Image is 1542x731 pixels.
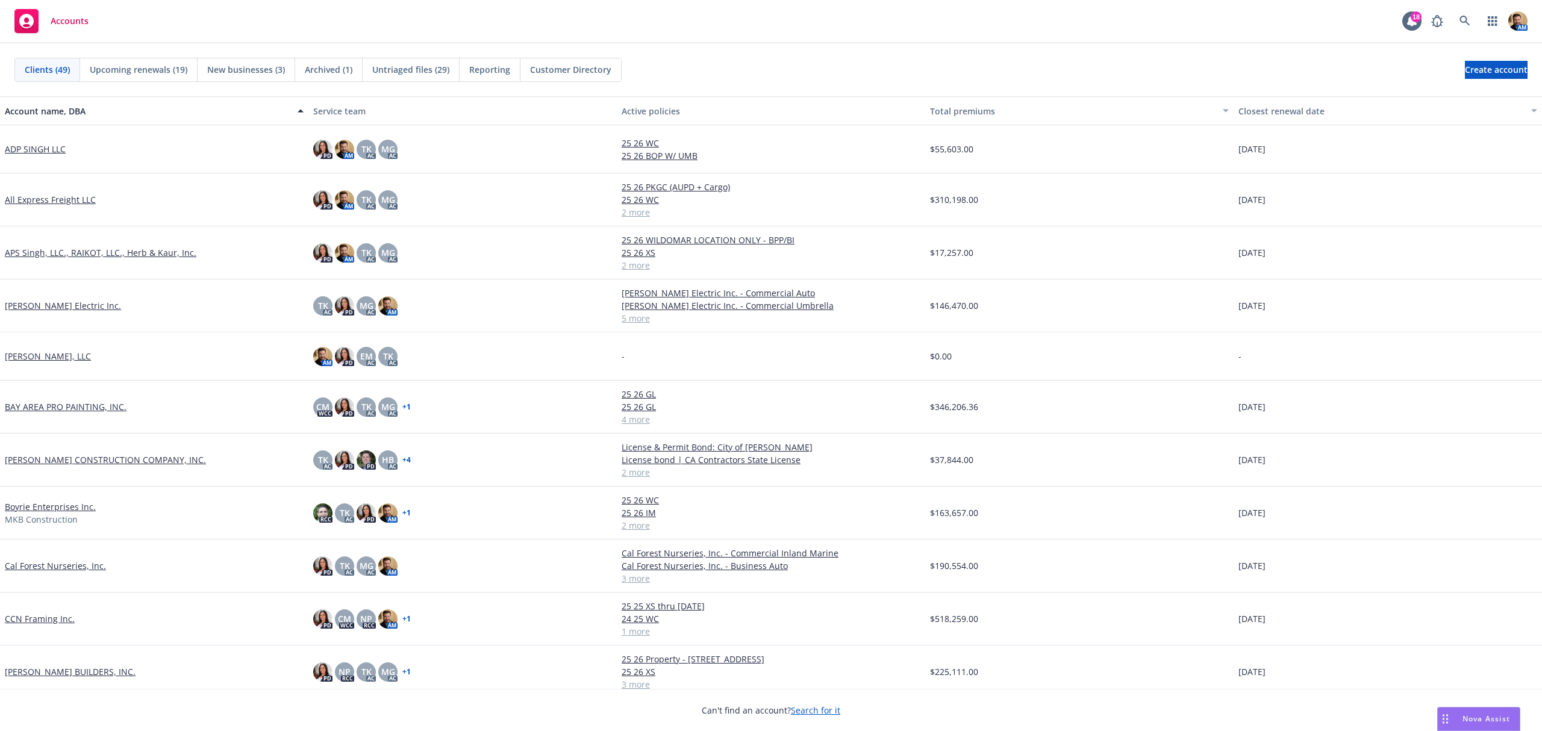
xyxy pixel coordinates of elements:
span: $518,259.00 [930,612,978,625]
a: All Express Freight LLC [5,193,96,206]
span: [DATE] [1238,506,1266,519]
span: [DATE] [1238,612,1266,625]
button: Total premiums [925,96,1234,125]
span: $310,198.00 [930,193,978,206]
a: 25 26 WILDOMAR LOCATION ONLY - BPP/BI [622,234,920,246]
a: 25 26 WC [622,494,920,506]
button: Active policies [617,96,925,125]
div: Account name, DBA [5,105,290,117]
span: [DATE] [1238,453,1266,466]
img: photo [335,243,354,263]
span: [DATE] [1238,665,1266,678]
a: 2 more [622,519,920,532]
div: 18 [1411,11,1422,22]
span: NP [360,612,372,625]
span: TK [361,143,372,155]
a: + 1 [402,668,411,676]
span: [DATE] [1238,193,1266,206]
button: Nova Assist [1437,707,1520,731]
a: 25 26 IM [622,506,920,519]
a: 3 more [622,572,920,585]
img: photo [313,140,332,159]
span: Clients (49) [25,63,70,76]
span: TK [340,506,350,519]
a: [PERSON_NAME] Electric Inc. [5,299,121,312]
span: $190,554.00 [930,559,978,572]
span: HB [382,453,394,466]
button: Closest renewal date [1234,96,1542,125]
span: Upcoming renewals (19) [90,63,187,76]
img: photo [335,140,354,159]
img: photo [357,450,376,470]
span: Reporting [469,63,510,76]
a: 25 26 GL [622,388,920,400]
img: photo [335,450,354,470]
div: Service team [313,105,612,117]
span: [DATE] [1238,246,1266,259]
span: MG [381,665,395,678]
a: APS Singh, LLC., RAIKOT, LLC., Herb & Kaur, Inc. [5,246,196,259]
span: Can't find an account? [702,704,840,717]
img: photo [313,190,332,210]
img: photo [313,503,332,523]
span: [DATE] [1238,559,1266,572]
a: Create account [1465,61,1528,79]
span: $0.00 [930,350,952,362]
a: 3 more [622,678,920,691]
a: 24 25 WC [622,612,920,625]
span: TK [361,193,372,206]
span: MKB Construction [5,513,78,526]
span: CM [338,612,351,625]
span: $37,844.00 [930,453,973,466]
span: $225,111.00 [930,665,978,678]
img: photo [313,556,332,576]
span: - [1238,350,1241,362]
a: Switch app [1481,9,1505,33]
span: $146,470.00 [930,299,978,312]
a: ADP SINGH LLC [5,143,66,155]
a: License bond | CA Contractors State License [622,453,920,466]
span: MG [381,193,395,206]
span: Untriaged files (29) [372,63,449,76]
span: MG [381,246,395,259]
a: BAY AREA PRO PAINTING, INC. [5,400,126,413]
a: 2 more [622,206,920,219]
img: photo [335,296,354,316]
span: TK [318,453,328,466]
img: photo [313,243,332,263]
span: CM [316,400,329,413]
a: [PERSON_NAME] Electric Inc. - Commercial Auto [622,287,920,299]
button: Service team [308,96,617,125]
span: TK [318,299,328,312]
span: New businesses (3) [207,63,285,76]
span: MG [360,559,373,572]
a: Cal Forest Nurseries, Inc. - Commercial Inland Marine [622,547,920,559]
span: NP [339,665,351,678]
span: Accounts [51,16,89,26]
a: Boyrie Enterprises Inc. [5,500,96,513]
span: [DATE] [1238,143,1266,155]
a: 25 26 XS [622,665,920,678]
span: MG [381,400,395,413]
div: Drag to move [1438,708,1453,730]
a: + 1 [402,615,411,623]
a: Cal Forest Nurseries, Inc. [5,559,106,572]
span: Customer Directory [530,63,611,76]
span: Create account [1465,58,1528,81]
span: [DATE] [1238,299,1266,312]
img: photo [378,609,398,629]
span: $346,206.36 [930,400,978,413]
a: Search [1453,9,1477,33]
a: 25 26 XS [622,246,920,259]
span: TK [361,665,372,678]
a: 2 more [622,466,920,479]
a: + 4 [402,456,411,464]
span: MG [360,299,373,312]
span: EM [360,350,373,362]
span: TK [383,350,393,362]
